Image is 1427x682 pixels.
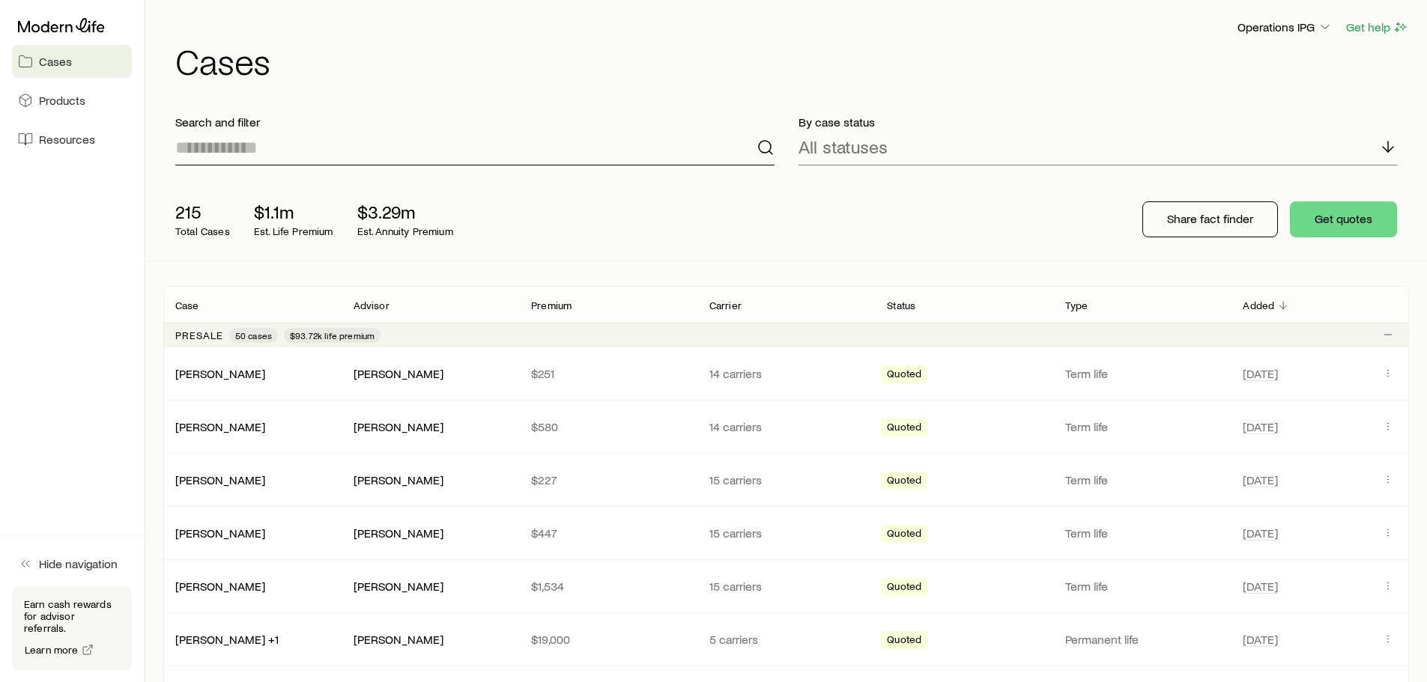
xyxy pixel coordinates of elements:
[1167,211,1253,226] p: Share fact finder
[1065,632,1220,647] p: Permanent life
[1243,419,1278,434] span: [DATE]
[1065,419,1220,434] p: Term life
[1065,526,1220,541] p: Term life
[175,419,265,433] a: [PERSON_NAME]
[1237,19,1333,34] p: Operations IPG
[354,299,390,311] p: Advisor
[354,526,443,541] div: [PERSON_NAME]
[709,526,864,541] p: 15 carriers
[531,419,685,434] p: $580
[175,366,265,380] a: [PERSON_NAME]
[39,132,95,147] span: Resources
[175,526,265,541] div: [PERSON_NAME]
[12,547,132,580] button: Hide navigation
[1142,201,1278,237] button: Share fact finder
[1290,201,1397,237] button: Get quotes
[357,225,453,237] p: Est. Annuity Premium
[175,632,279,648] div: [PERSON_NAME] +1
[531,526,685,541] p: $447
[709,632,864,647] p: 5 carriers
[1243,526,1278,541] span: [DATE]
[1065,299,1088,311] p: Type
[1065,366,1220,381] p: Term life
[175,632,279,646] a: [PERSON_NAME] +1
[887,474,921,490] span: Quoted
[1243,366,1278,381] span: [DATE]
[12,84,132,117] a: Products
[354,419,443,435] div: [PERSON_NAME]
[1243,632,1278,647] span: [DATE]
[799,115,1398,130] p: By case status
[1243,472,1278,487] span: [DATE]
[39,54,72,69] span: Cases
[1065,472,1220,487] p: Term life
[39,93,85,108] span: Products
[24,598,120,634] p: Earn cash rewards for advisor referrals.
[887,527,921,543] span: Quoted
[175,472,265,487] a: [PERSON_NAME]
[175,201,230,222] p: 215
[531,579,685,594] p: $1,534
[354,632,443,648] div: [PERSON_NAME]
[254,225,333,237] p: Est. Life Premium
[887,299,915,311] p: Status
[887,580,921,596] span: Quoted
[531,299,572,311] p: Premium
[290,329,375,341] span: $93.72k life premium
[1243,579,1278,594] span: [DATE]
[175,225,230,237] p: Total Cases
[887,368,921,383] span: Quoted
[887,421,921,436] span: Quoted
[354,579,443,594] div: [PERSON_NAME]
[1243,299,1274,311] p: Added
[709,472,864,487] p: 15 carriers
[1345,19,1409,36] button: Get help
[12,123,132,156] a: Resources
[25,645,79,655] span: Learn more
[709,299,742,311] p: Carrier
[175,299,199,311] p: Case
[175,579,265,593] a: [PERSON_NAME]
[175,579,265,594] div: [PERSON_NAME]
[709,579,864,594] p: 15 carriers
[799,136,888,157] p: All statuses
[531,472,685,487] p: $227
[175,329,223,341] p: Presale
[175,366,265,382] div: [PERSON_NAME]
[531,632,685,647] p: $19,000
[354,472,443,488] div: [PERSON_NAME]
[254,201,333,222] p: $1.1m
[1065,579,1220,594] p: Term life
[39,556,118,571] span: Hide navigation
[235,329,272,341] span: 50 cases
[12,586,132,670] div: Earn cash rewards for advisor referrals.Learn more
[709,366,864,381] p: 14 carriers
[354,366,443,382] div: [PERSON_NAME]
[175,472,265,488] div: [PERSON_NAME]
[175,43,1409,79] h1: Cases
[709,419,864,434] p: 14 carriers
[1237,19,1333,37] button: Operations IPG
[357,201,453,222] p: $3.29m
[12,45,132,78] a: Cases
[175,115,775,130] p: Search and filter
[175,419,265,435] div: [PERSON_NAME]
[887,633,921,649] span: Quoted
[531,366,685,381] p: $251
[175,526,265,540] a: [PERSON_NAME]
